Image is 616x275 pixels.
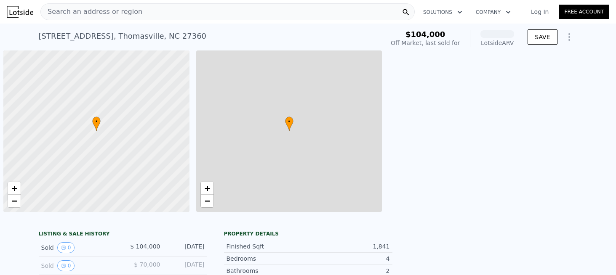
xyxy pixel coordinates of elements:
[12,196,17,206] span: −
[92,116,101,131] div: •
[405,30,445,39] span: $104,000
[285,116,293,131] div: •
[201,182,213,195] a: Zoom in
[308,254,390,263] div: 4
[7,6,33,18] img: Lotside
[204,183,210,193] span: +
[92,118,101,125] span: •
[201,195,213,207] a: Zoom out
[224,230,392,237] div: Property details
[12,183,17,193] span: +
[469,5,517,20] button: Company
[167,242,205,253] div: [DATE]
[416,5,469,20] button: Solutions
[480,39,514,47] div: Lotside ARV
[227,254,308,263] div: Bedrooms
[39,30,207,42] div: [STREET_ADDRESS] , Thomasville , NC 27360
[227,267,308,275] div: Bathrooms
[391,39,460,47] div: Off Market, last sold for
[130,243,160,250] span: $ 104,000
[39,230,207,239] div: LISTING & SALE HISTORY
[561,29,578,45] button: Show Options
[41,260,116,271] div: Sold
[134,261,160,268] span: $ 70,000
[308,242,390,251] div: 1,841
[57,260,75,271] button: View historical data
[285,118,293,125] span: •
[227,242,308,251] div: Finished Sqft
[528,29,557,45] button: SAVE
[41,242,116,253] div: Sold
[8,182,21,195] a: Zoom in
[8,195,21,207] a: Zoom out
[57,242,75,253] button: View historical data
[559,5,609,19] a: Free Account
[308,267,390,275] div: 2
[167,260,205,271] div: [DATE]
[204,196,210,206] span: −
[521,8,559,16] a: Log In
[41,7,142,17] span: Search an address or region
